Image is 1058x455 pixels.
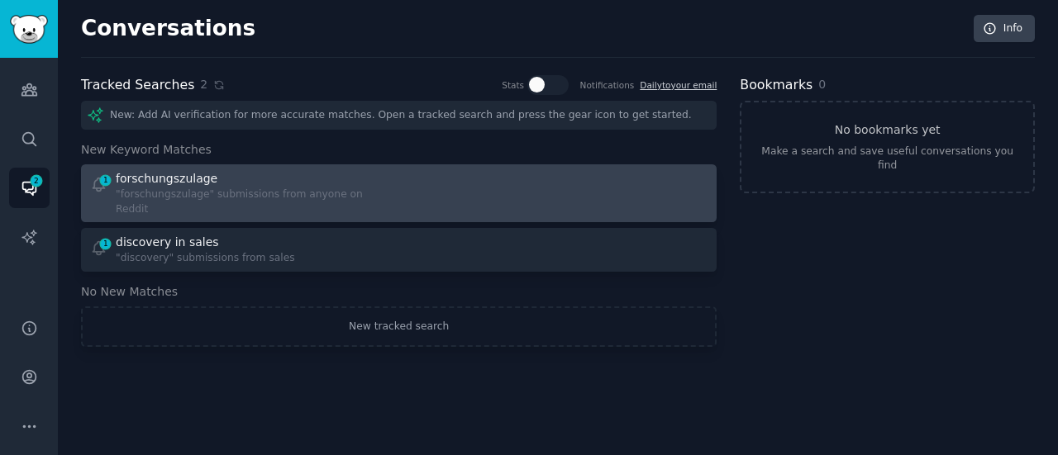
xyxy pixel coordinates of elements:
div: forschungszulage [116,170,217,187]
span: New Keyword Matches [81,141,212,159]
a: 1discovery in sales"discovery" submissions from sales [81,228,717,272]
img: GummySearch logo [10,15,48,44]
span: 0 [818,78,826,91]
a: New tracked search [81,306,717,348]
div: New: Add AI verification for more accurate matches. Open a tracked search and press the gear icon... [81,101,717,130]
h3: No bookmarks yet [835,121,941,139]
div: "forschungszulage" submissions from anyone on Reddit [116,187,388,216]
div: Notifications [580,79,635,91]
div: Make a search and save useful conversations you find [753,145,1022,173]
span: 2 [200,76,207,93]
span: 1 [98,238,113,249]
div: Stats [502,79,524,91]
a: 1forschungszulage"forschungszulage" submissions from anyone on Reddit [81,164,717,222]
span: 1 [98,174,113,186]
a: No bookmarks yetMake a search and save useful conversations you find [740,101,1035,193]
div: "discovery" submissions from sales [116,251,295,266]
div: discovery in sales [116,234,219,251]
h2: Tracked Searches [81,75,194,96]
h2: Conversations [81,16,255,42]
a: 2 [9,168,50,208]
span: 2 [29,175,44,187]
a: Dailytoyour email [640,80,717,90]
a: Info [974,15,1035,43]
h2: Bookmarks [740,75,813,96]
span: No New Matches [81,283,178,301]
